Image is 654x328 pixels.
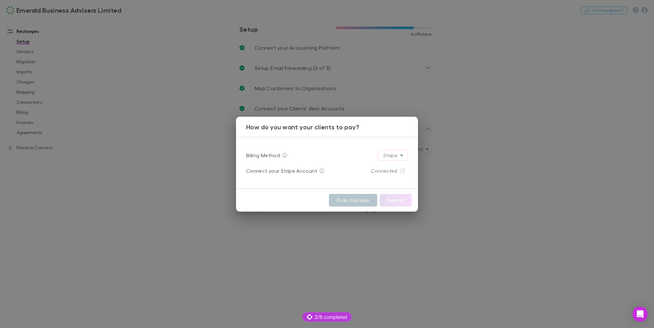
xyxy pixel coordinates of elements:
div: Open Intercom Messenger [633,306,648,322]
button: I’ll do this later [329,194,377,207]
span: Connected [371,166,397,176]
p: Connect your Stripe Account [246,167,317,175]
p: Billing Method [246,152,280,159]
div: Stripe [378,150,408,160]
h3: How do you want your clients to pay? [246,123,418,131]
button: Submit [380,194,412,207]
